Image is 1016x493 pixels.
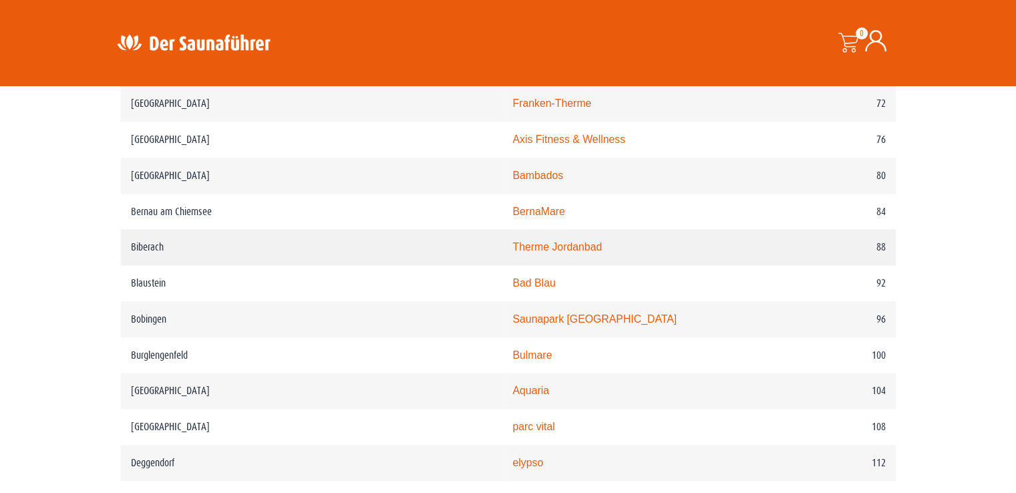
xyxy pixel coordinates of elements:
a: parc vital [512,421,554,432]
td: 108 [774,409,896,445]
a: Saunapark [GEOGRAPHIC_DATA] [512,313,677,325]
a: Franken-Therme [512,98,591,109]
td: Bernau am Chiemsee [121,194,503,230]
a: Aquaria [512,385,549,396]
td: 76 [774,122,896,158]
td: 80 [774,158,896,194]
td: [GEOGRAPHIC_DATA] [121,409,503,445]
td: 88 [774,229,896,265]
td: Deggendorf [121,445,503,481]
a: Bulmare [512,349,552,361]
td: [GEOGRAPHIC_DATA] [121,86,503,122]
a: Bambados [512,170,563,181]
td: Bobingen [121,301,503,337]
td: [GEOGRAPHIC_DATA] [121,373,503,409]
a: Axis Fitness & Wellness [512,134,625,145]
td: 112 [774,445,896,481]
td: 72 [774,86,896,122]
td: [GEOGRAPHIC_DATA] [121,122,503,158]
td: 104 [774,373,896,409]
td: [GEOGRAPHIC_DATA] [121,158,503,194]
td: 100 [774,337,896,373]
td: Biberach [121,229,503,265]
td: 92 [774,265,896,301]
td: 96 [774,301,896,337]
a: Bad Blau [512,277,555,289]
td: 84 [774,194,896,230]
span: 0 [856,27,868,39]
td: Burglengenfeld [121,337,503,373]
a: elypso [512,457,543,468]
td: Blaustein [121,265,503,301]
a: Therme Jordanbad [512,241,602,253]
a: BernaMare [512,206,564,217]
